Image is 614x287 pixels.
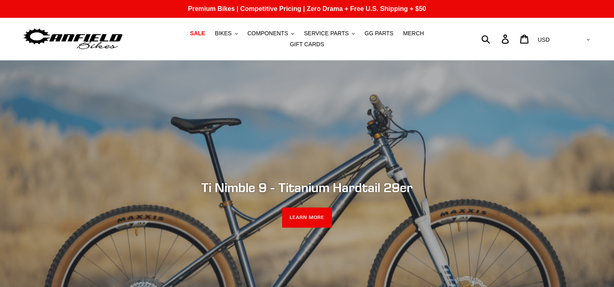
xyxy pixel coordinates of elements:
span: SERVICE PARTS [304,30,349,37]
span: MERCH [403,30,424,37]
a: MERCH [399,28,428,39]
img: Canfield Bikes [22,26,124,52]
a: GIFT CARDS [286,39,328,50]
h2: Ti Nimble 9 - Titanium Hardtail 29er [86,180,528,195]
a: LEARN MORE [282,208,332,228]
button: SERVICE PARTS [300,28,359,39]
span: GG PARTS [364,30,393,37]
span: COMPONENTS [248,30,288,37]
a: GG PARTS [360,28,397,39]
button: BIKES [211,28,242,39]
input: Search [486,30,506,48]
span: GIFT CARDS [290,41,324,48]
a: SALE [186,28,209,39]
button: COMPONENTS [243,28,298,39]
span: BIKES [215,30,232,37]
span: SALE [190,30,205,37]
